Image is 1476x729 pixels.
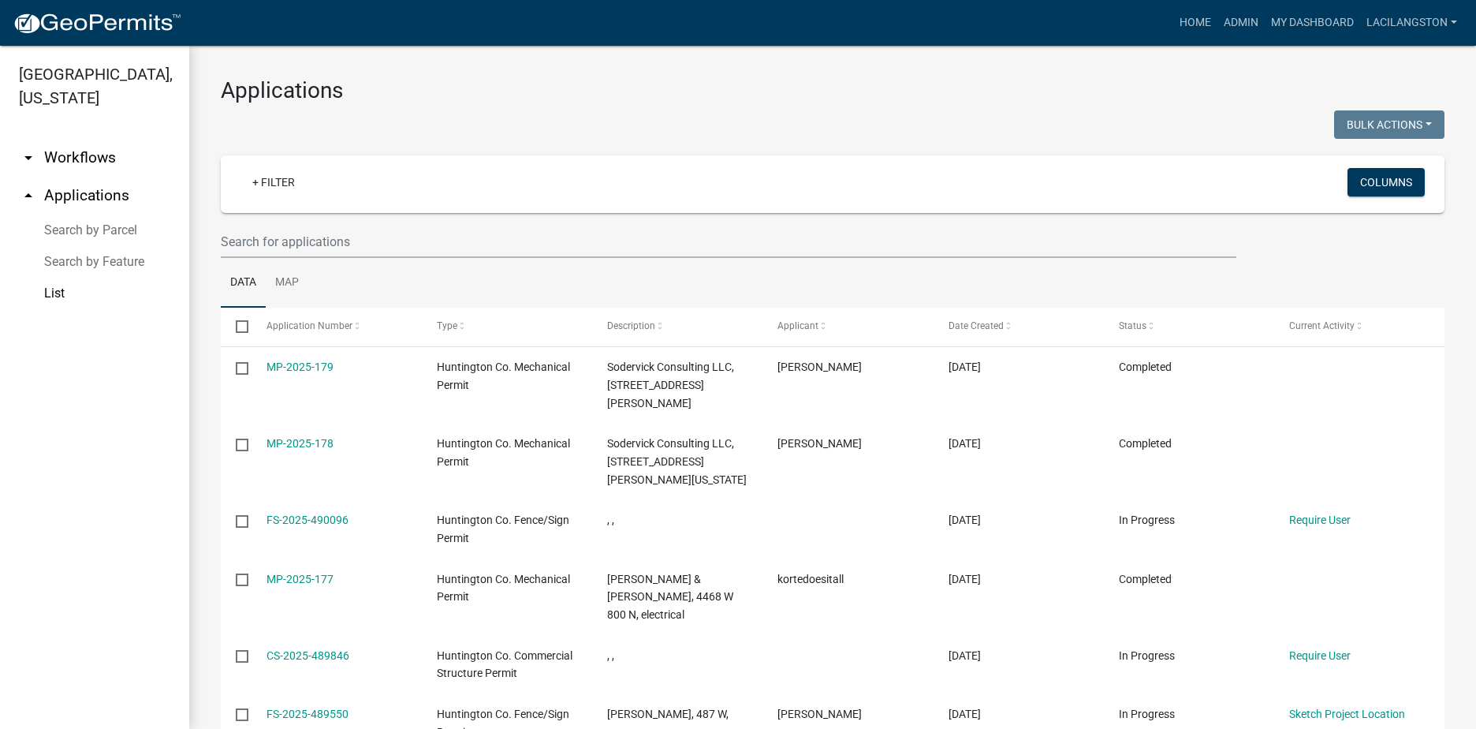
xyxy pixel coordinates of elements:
[1360,8,1463,38] a: LaciLangston
[607,437,747,486] span: Sodervick Consulting LLC, 247/249 South Street, Markle, Indiana, plumbing
[949,361,981,373] span: 10/09/2025
[19,148,38,167] i: arrow_drop_down
[266,573,334,585] a: MP-2025-177
[607,320,655,331] span: Description
[240,168,307,196] a: + Filter
[1119,320,1146,331] span: Status
[1274,308,1444,346] datatable-header-cell: Current Activity
[949,708,981,720] span: 10/08/2025
[1119,437,1172,450] span: Completed
[607,573,733,622] span: BOYD, MARK D & KIMBERLY S, 4468 W 800 N, electrical
[1119,649,1175,662] span: In Progress
[266,258,308,308] a: Map
[266,320,352,331] span: Application Number
[607,708,729,720] span: Nathan N Tyler, 487 W,
[251,308,421,346] datatable-header-cell: Application Number
[221,308,251,346] datatable-header-cell: Select
[221,77,1444,104] h3: Applications
[437,649,572,680] span: Huntington Co. Commercial Structure Permit
[1119,573,1172,585] span: Completed
[437,320,457,331] span: Type
[437,514,569,544] span: Huntington Co. Fence/Sign Permit
[1104,308,1274,346] datatable-header-cell: Status
[221,258,266,308] a: Data
[266,361,334,373] a: MP-2025-179
[777,361,862,373] span: Ben Osborn
[949,320,1004,331] span: Date Created
[1289,514,1351,526] a: Require User
[607,361,734,409] span: Sodervick Consulting LLC, 243/245 South Street, Markle, plumbing
[1217,8,1265,38] a: Admin
[777,437,862,450] span: Ben Osborn
[777,573,844,585] span: kortedoesitall
[1289,708,1405,720] a: Sketch Project Location
[1289,649,1351,662] a: Require User
[933,308,1103,346] datatable-header-cell: Date Created
[266,649,349,662] a: CS-2025-489846
[422,308,592,346] datatable-header-cell: Type
[437,361,570,391] span: Huntington Co. Mechanical Permit
[949,573,981,585] span: 10/08/2025
[592,308,762,346] datatable-header-cell: Description
[1347,168,1425,196] button: Columns
[1289,320,1355,331] span: Current Activity
[1119,708,1175,720] span: In Progress
[19,186,38,205] i: arrow_drop_up
[607,514,614,526] span: , ,
[1119,514,1175,526] span: In Progress
[266,514,348,526] a: FS-2025-490096
[607,649,614,662] span: , ,
[1173,8,1217,38] a: Home
[266,708,348,720] a: FS-2025-489550
[266,437,334,450] a: MP-2025-178
[437,437,570,468] span: Huntington Co. Mechanical Permit
[762,308,933,346] datatable-header-cell: Applicant
[1265,8,1360,38] a: My Dashboard
[777,708,862,720] span: Nathan Tyler
[1119,361,1172,373] span: Completed
[1334,110,1444,139] button: Bulk Actions
[949,514,981,526] span: 10/08/2025
[777,320,818,331] span: Applicant
[949,437,981,450] span: 10/09/2025
[437,573,570,604] span: Huntington Co. Mechanical Permit
[221,226,1236,258] input: Search for applications
[949,649,981,662] span: 10/08/2025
